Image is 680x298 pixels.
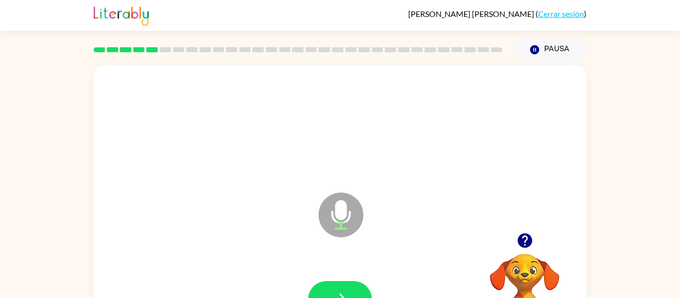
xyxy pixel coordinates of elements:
img: Literably [94,4,149,26]
div: ( ) [408,9,586,18]
span: [PERSON_NAME] [PERSON_NAME] [408,9,536,18]
a: Cerrar sesión [538,9,584,18]
button: Pausa [514,38,586,61]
